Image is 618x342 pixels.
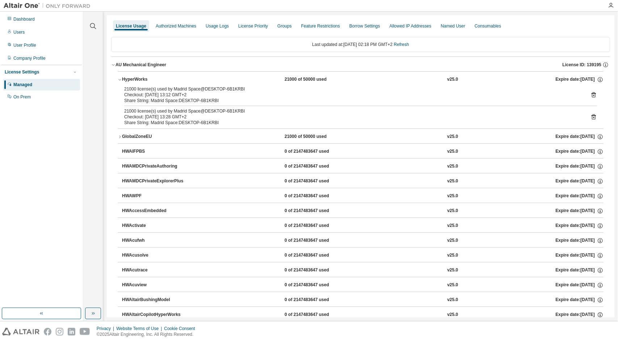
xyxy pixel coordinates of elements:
button: HWAccessEmbedded0 of 2147483647 usedv25.0Expire date:[DATE] [122,203,604,219]
div: Checkout: [DATE] 13:12 GMT+2 [124,92,580,98]
div: v25.0 [447,148,458,155]
div: v25.0 [447,76,458,83]
div: Expire date: [DATE] [556,163,604,170]
div: v25.0 [447,178,458,185]
div: v25.0 [447,193,458,199]
div: GlobalZoneEU [122,134,187,140]
div: Expire date: [DATE] [555,134,603,140]
div: Website Terms of Use [116,326,164,332]
div: 0 of 2147483647 used [285,208,350,214]
div: v25.0 [447,223,458,229]
p: © 2025 Altair Engineering, Inc. All Rights Reserved. [97,332,199,338]
div: 0 of 2147483647 used [285,148,350,155]
div: Expire date: [DATE] [556,223,604,229]
div: 0 of 2147483647 used [285,193,350,199]
button: HWAMDCPrivateAuthoring0 of 2147483647 usedv25.0Expire date:[DATE] [122,159,604,174]
div: 0 of 2147483647 used [285,178,350,185]
button: HWAIFPBS0 of 2147483647 usedv25.0Expire date:[DATE] [122,144,604,160]
div: Checkout: [DATE] 13:28 GMT+2 [124,114,580,120]
div: v25.0 [447,134,458,140]
div: Expire date: [DATE] [556,148,604,155]
div: Privacy [97,326,116,332]
div: Groups [277,23,291,29]
div: User Profile [13,42,36,48]
div: HWAWPF [122,193,187,199]
div: HWAccessEmbedded [122,208,187,214]
div: 0 of 2147483647 used [285,252,350,259]
div: Expire date: [DATE] [556,193,604,199]
div: 0 of 2147483647 used [285,267,350,274]
div: Expire date: [DATE] [556,282,604,288]
div: Borrow Settings [349,23,380,29]
div: HWAIFPBS [122,148,187,155]
button: HWAcuview0 of 2147483647 usedv25.0Expire date:[DATE] [122,277,604,293]
div: Expire date: [DATE] [556,312,604,318]
div: v25.0 [447,237,458,244]
img: youtube.svg [80,328,90,335]
img: instagram.svg [56,328,63,335]
div: Last updated at: [DATE] 02:18 PM GMT+2 [111,37,610,52]
div: 0 of 2147483647 used [285,237,350,244]
button: HWActivate0 of 2147483647 usedv25.0Expire date:[DATE] [122,218,604,234]
div: HWActivate [122,223,187,229]
div: Expire date: [DATE] [556,297,604,303]
img: Altair One [4,2,94,9]
div: AU Mechanical Engineer [115,62,166,68]
img: altair_logo.svg [2,328,39,335]
button: HyperWorks21000 of 50000 usedv25.0Expire date:[DATE] [118,72,604,88]
div: HWAMDCPrivateExplorerPlus [122,178,187,185]
div: Allowed IP Addresses [390,23,432,29]
div: HWAcutrace [122,267,187,274]
div: 0 of 2147483647 used [285,312,350,318]
div: HWAcuview [122,282,187,288]
button: HWAltairBushingModel0 of 2147483647 usedv25.0Expire date:[DATE] [122,292,604,308]
div: HWAcufwh [122,237,187,244]
button: HWAcusolve0 of 2147483647 usedv25.0Expire date:[DATE] [122,248,604,263]
div: HWAltairCopilotHyperWorks [122,312,187,318]
div: Users [13,29,25,35]
div: 0 of 2147483647 used [285,223,350,229]
a: Refresh [394,42,409,47]
button: HWAcutrace0 of 2147483647 usedv25.0Expire date:[DATE] [122,262,604,278]
div: Dashboard [13,16,35,22]
div: Feature Restrictions [301,23,340,29]
div: v25.0 [447,297,458,303]
div: License Settings [5,69,39,75]
div: v25.0 [447,208,458,214]
div: Cookie Consent [164,326,199,332]
div: Share String: Madrid Space:DESKTOP-6B1KRBI [124,98,580,104]
div: License Priority [238,23,268,29]
img: linkedin.svg [68,328,75,335]
div: Authorized Machines [156,23,196,29]
div: Expire date: [DATE] [555,76,603,83]
div: v25.0 [447,312,458,318]
div: v25.0 [447,267,458,274]
div: 21000 license(s) used by Madrid Space@DESKTOP-6B1KRBI [124,108,580,114]
div: Managed [13,82,32,88]
div: HWAcusolve [122,252,187,259]
span: License ID: 139195 [563,62,601,68]
div: HWAltairBushingModel [122,297,187,303]
button: HWAWPF0 of 2147483647 usedv25.0Expire date:[DATE] [122,188,604,204]
div: On Prem [13,94,31,100]
div: 0 of 2147483647 used [285,297,350,303]
div: Expire date: [DATE] [556,178,604,185]
div: License Usage [116,23,146,29]
div: 21000 of 50000 used [285,134,350,140]
div: Expire date: [DATE] [556,208,604,214]
div: v25.0 [447,282,458,288]
div: v25.0 [447,163,458,170]
img: facebook.svg [44,328,51,335]
button: GlobalZoneEU21000 of 50000 usedv25.0Expire date:[DATE] [118,129,604,145]
div: 0 of 2147483647 used [285,282,350,288]
div: 21000 license(s) used by Madrid Space@DESKTOP-6B1KRBI [124,86,580,92]
button: HWAltairCopilotHyperWorks0 of 2147483647 usedv25.0Expire date:[DATE] [122,307,604,323]
button: AU Mechanical EngineerLicense ID: 139195 [111,57,610,73]
div: Named User [441,23,465,29]
div: Expire date: [DATE] [556,267,604,274]
div: HyperWorks [122,76,187,83]
div: Usage Logs [206,23,229,29]
div: Consumables [475,23,501,29]
div: v25.0 [447,252,458,259]
button: HWAMDCPrivateExplorerPlus0 of 2147483647 usedv25.0Expire date:[DATE] [122,173,604,189]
